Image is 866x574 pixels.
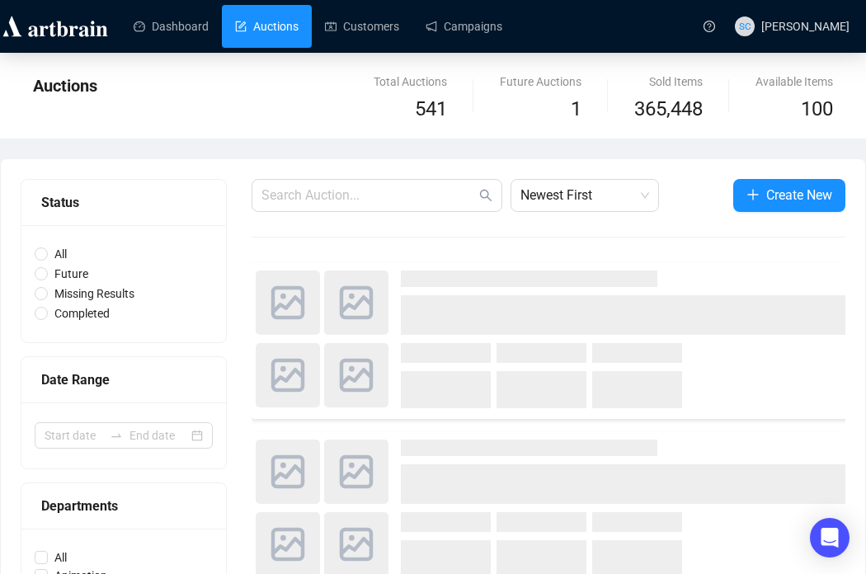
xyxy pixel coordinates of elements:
span: Future [48,265,95,283]
span: plus [746,188,760,201]
div: Open Intercom Messenger [810,518,850,558]
div: Status [41,192,206,213]
span: All [48,245,73,263]
div: Date Range [41,369,206,390]
span: Newest First [520,180,649,211]
span: search [479,189,492,202]
span: 365,448 [634,94,703,125]
input: End date [129,426,188,445]
span: 1 [571,97,581,120]
img: photo.svg [324,343,388,407]
span: to [110,429,123,442]
div: Available Items [755,73,833,91]
span: [PERSON_NAME] [761,20,850,33]
a: Campaigns [426,5,502,48]
span: 541 [415,97,447,120]
img: photo.svg [324,440,388,504]
span: 100 [801,97,833,120]
a: Dashboard [134,5,209,48]
input: Search Auction... [261,186,476,205]
a: Customers [325,5,399,48]
span: Auctions [33,76,97,96]
span: SC [739,18,751,34]
span: Create New [766,185,832,205]
img: photo.svg [256,271,320,335]
img: photo.svg [256,440,320,504]
div: Total Auctions [374,73,447,91]
span: question-circle [704,21,715,32]
div: Sold Items [634,73,703,91]
span: Completed [48,304,116,322]
a: Auctions [235,5,299,48]
div: Future Auctions [500,73,581,91]
span: Missing Results [48,285,141,303]
div: Departments [41,496,206,516]
img: photo.svg [324,271,388,335]
img: photo.svg [256,343,320,407]
button: Create New [733,179,845,212]
span: All [48,548,73,567]
input: Start date [45,426,103,445]
span: swap-right [110,429,123,442]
